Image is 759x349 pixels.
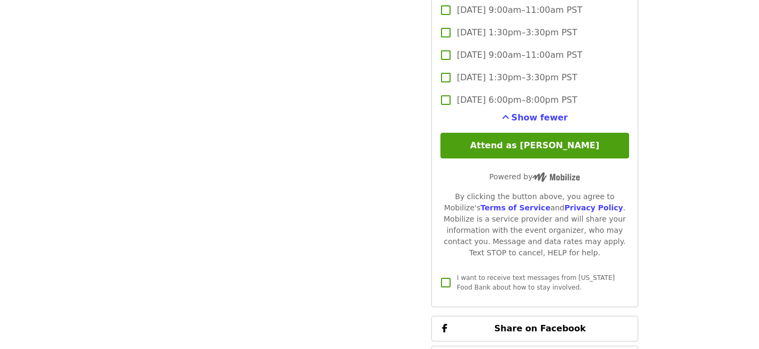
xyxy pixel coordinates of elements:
[457,71,577,84] span: [DATE] 1:30pm–3:30pm PST
[457,49,583,62] span: [DATE] 9:00am–11:00am PST
[532,172,580,182] img: Powered by Mobilize
[512,112,568,123] span: Show fewer
[489,172,580,181] span: Powered by
[457,26,577,39] span: [DATE] 1:30pm–3:30pm PST
[564,203,623,212] a: Privacy Policy
[457,94,577,107] span: [DATE] 6:00pm–8:00pm PST
[457,274,615,291] span: I want to receive text messages from [US_STATE] Food Bank about how to stay involved.
[457,4,583,17] span: [DATE] 9:00am–11:00am PST
[494,323,586,333] span: Share on Facebook
[502,111,568,124] button: See more timeslots
[481,203,551,212] a: Terms of Service
[440,133,629,158] button: Attend as [PERSON_NAME]
[431,316,638,342] button: Share on Facebook
[440,191,629,259] div: By clicking the button above, you agree to Mobilize's and . Mobilize is a service provider and wi...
